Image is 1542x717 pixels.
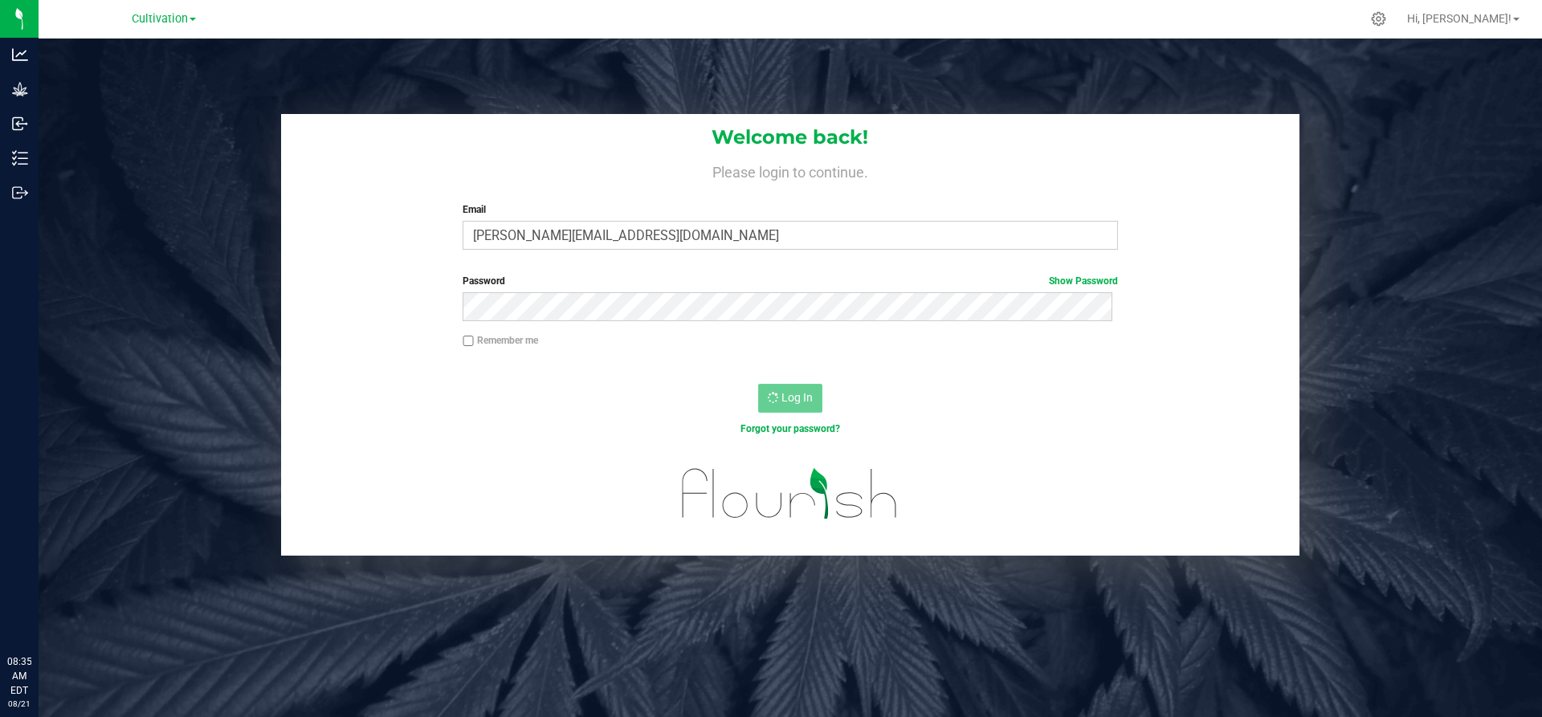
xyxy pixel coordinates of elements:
inline-svg: Outbound [12,185,28,201]
img: flourish_logo.svg [663,453,917,535]
span: Cultivation [132,12,188,26]
span: Hi, [PERSON_NAME]! [1407,12,1511,25]
input: Remember me [463,336,474,347]
h1: Welcome back! [281,127,1299,148]
div: Manage settings [1369,11,1389,26]
p: 08/21 [7,698,31,710]
a: Forgot your password? [740,423,840,434]
p: 08:35 AM EDT [7,654,31,698]
inline-svg: Inventory [12,150,28,166]
label: Email [463,202,1117,217]
inline-svg: Inbound [12,116,28,132]
button: Log In [758,384,822,413]
span: Password [463,275,505,287]
span: Log In [781,391,813,404]
a: Show Password [1049,275,1118,287]
h4: Please login to continue. [281,161,1299,180]
inline-svg: Grow [12,81,28,97]
inline-svg: Analytics [12,47,28,63]
label: Remember me [463,333,538,348]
